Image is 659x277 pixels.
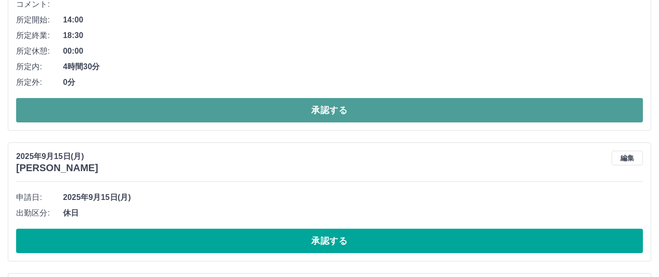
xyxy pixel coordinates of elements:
button: 編集 [612,151,643,165]
span: 休日 [63,207,643,219]
span: 所定終業: [16,30,63,41]
span: 出勤区分: [16,207,63,219]
span: 00:00 [63,45,643,57]
span: 14:00 [63,14,643,26]
h3: [PERSON_NAME] [16,162,98,174]
span: 所定外: [16,77,63,88]
span: 所定開始: [16,14,63,26]
span: 所定内: [16,61,63,73]
span: 2025年9月15日(月) [63,192,643,203]
button: 承認する [16,98,643,122]
span: 4時間30分 [63,61,643,73]
p: 2025年9月15日(月) [16,151,98,162]
span: 18:30 [63,30,643,41]
span: 所定休憩: [16,45,63,57]
span: 0分 [63,77,643,88]
button: 承認する [16,229,643,253]
span: 申請日: [16,192,63,203]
